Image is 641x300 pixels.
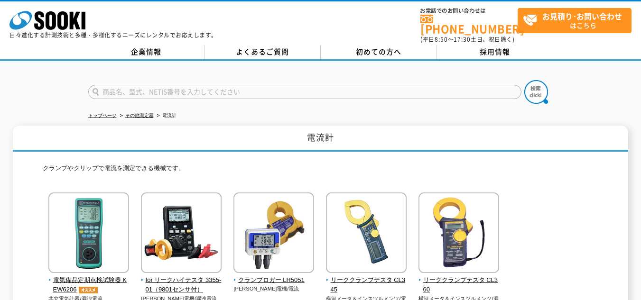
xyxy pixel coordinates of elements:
img: 電気備品定期点検試験器 KEW6206 [48,192,129,275]
span: 電気備品定期点検試験器 KEW6206 [48,275,130,295]
span: 8:50 [435,35,448,44]
span: お電話でのお問い合わせは [420,8,518,14]
a: 企業情報 [88,45,204,59]
img: リーククランプテスタ CL360 [418,192,499,275]
span: 17:30 [454,35,471,44]
a: Ior リークハイテスタ 3355-01（9801センサ付） [141,266,222,295]
a: リーククランプテスタ CL345 [326,266,407,295]
a: お見積り･お問い合わせはこちら [518,8,632,33]
strong: お見積り･お問い合わせ [542,10,622,22]
span: 初めての方へ [356,46,401,57]
span: はこちら [523,9,631,32]
p: クランプやクリップで電流を測定できる機械です。 [43,164,598,178]
a: その他測定器 [125,113,154,118]
img: btn_search.png [524,80,548,104]
img: オススメ [76,287,100,293]
span: (平日 ～ 土日、祝日除く) [420,35,514,44]
span: リーククランプテスタ CL360 [418,275,500,295]
img: Ior リークハイテスタ 3355-01（9801センサ付） [141,192,222,275]
span: クランプロガー LR5051 [233,275,315,285]
img: クランプロガー LR5051 [233,192,314,275]
a: 初めての方へ [321,45,437,59]
a: トップページ [88,113,117,118]
input: 商品名、型式、NETIS番号を入力してください [88,85,521,99]
h1: 電流計 [13,126,628,152]
a: リーククランプテスタ CL360 [418,266,500,295]
p: [PERSON_NAME]電機/電流 [233,285,315,293]
li: 電流計 [155,111,177,121]
a: よくあるご質問 [204,45,321,59]
a: 電気備品定期点検試験器 KEW6206オススメ [48,266,130,295]
span: Ior リークハイテスタ 3355-01（9801センサ付） [141,275,222,295]
img: リーククランプテスタ CL345 [326,192,407,275]
span: リーククランプテスタ CL345 [326,275,407,295]
a: [PHONE_NUMBER] [420,15,518,34]
a: クランプロガー LR5051 [233,266,315,285]
a: 採用情報 [437,45,553,59]
p: 日々進化する計測技術と多種・多様化するニーズにレンタルでお応えします。 [9,32,217,38]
